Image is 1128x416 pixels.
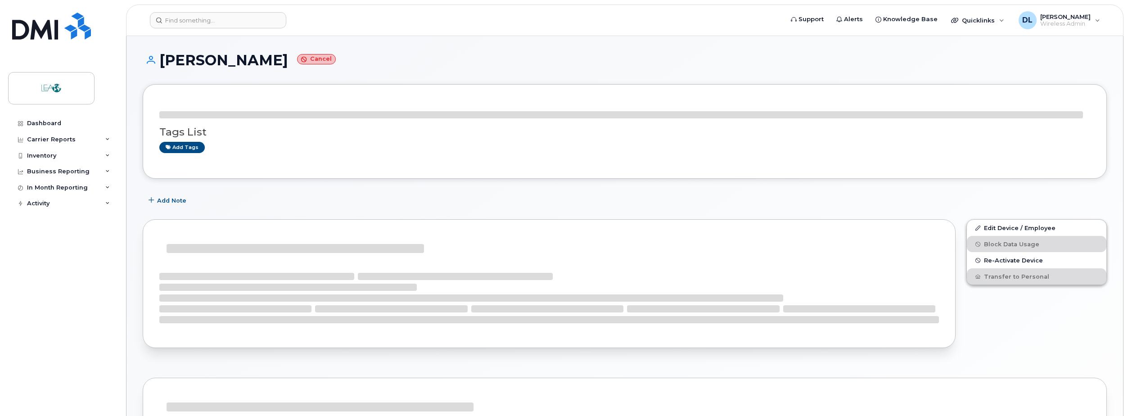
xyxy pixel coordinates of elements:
[143,52,1107,68] h1: [PERSON_NAME]
[297,54,336,64] small: Cancel
[157,196,186,205] span: Add Note
[967,236,1106,252] button: Block Data Usage
[984,257,1043,264] span: Re-Activate Device
[967,268,1106,285] button: Transfer to Personal
[143,192,194,208] button: Add Note
[967,252,1106,268] button: Re-Activate Device
[159,142,205,153] a: Add tags
[159,127,1090,138] h3: Tags List
[967,220,1106,236] a: Edit Device / Employee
